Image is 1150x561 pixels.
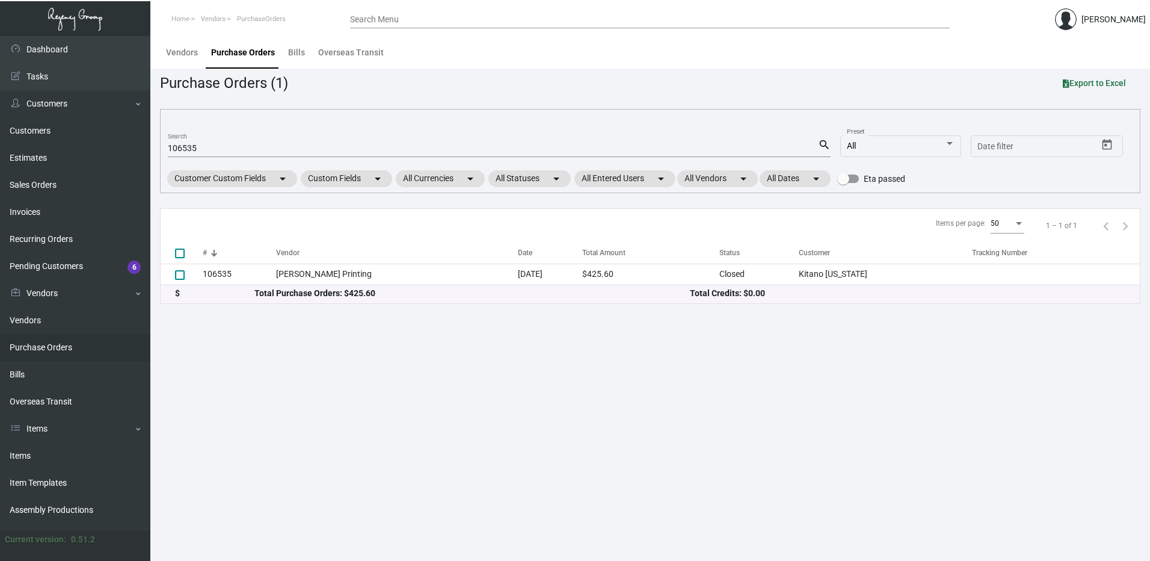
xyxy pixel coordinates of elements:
[518,247,582,258] div: Date
[760,170,831,187] mat-chip: All Dates
[175,287,254,300] div: $
[488,170,571,187] mat-chip: All Statuses
[1063,78,1126,88] span: Export to Excel
[582,264,719,285] td: $425.60
[318,46,384,59] div: Overseas Transit
[463,172,478,186] mat-icon: arrow_drop_down
[977,142,1015,152] input: Start date
[864,172,905,186] span: Eta passed
[690,287,1125,300] div: Total Credits: $0.00
[847,141,856,150] span: All
[203,264,276,285] td: 106535
[167,170,297,187] mat-chip: Customer Custom Fields
[396,170,485,187] mat-chip: All Currencies
[799,264,973,285] td: Kitano [US_STATE]
[276,264,518,285] td: [PERSON_NAME] Printing
[1055,8,1077,30] img: admin@bootstrapmaster.com
[1053,72,1136,94] button: Export to Excel
[1081,13,1146,26] div: [PERSON_NAME]
[171,15,189,23] span: Home
[991,219,999,228] span: 50
[719,247,740,258] div: Status
[203,247,207,258] div: #
[1096,216,1116,235] button: Previous page
[972,247,1027,258] div: Tracking Number
[211,46,275,59] div: Purchase Orders
[1098,135,1117,155] button: Open calendar
[809,172,823,186] mat-icon: arrow_drop_down
[237,15,286,23] span: PurchaseOrders
[972,247,1140,258] div: Tracking Number
[1116,216,1135,235] button: Next page
[719,247,799,258] div: Status
[5,533,66,546] div: Current version:
[1025,142,1083,152] input: End date
[166,46,198,59] div: Vendors
[254,287,690,300] div: Total Purchase Orders: $425.60
[518,247,532,258] div: Date
[71,533,95,546] div: 0.51.2
[799,247,973,258] div: Customer
[288,46,305,59] div: Bills
[1046,220,1077,231] div: 1 – 1 of 1
[201,15,226,23] span: Vendors
[799,247,830,258] div: Customer
[518,264,582,285] td: [DATE]
[936,218,986,229] div: Items per page:
[677,170,758,187] mat-chip: All Vendors
[549,172,564,186] mat-icon: arrow_drop_down
[371,172,385,186] mat-icon: arrow_drop_down
[991,220,1024,228] mat-select: Items per page:
[582,247,719,258] div: Total Amount
[574,170,675,187] mat-chip: All Entered Users
[276,247,518,258] div: Vendor
[276,247,300,258] div: Vendor
[818,138,831,152] mat-icon: search
[160,72,288,94] div: Purchase Orders (1)
[736,172,751,186] mat-icon: arrow_drop_down
[301,170,392,187] mat-chip: Custom Fields
[719,264,799,285] td: Closed
[203,247,276,258] div: #
[275,172,290,186] mat-icon: arrow_drop_down
[582,247,626,258] div: Total Amount
[654,172,668,186] mat-icon: arrow_drop_down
